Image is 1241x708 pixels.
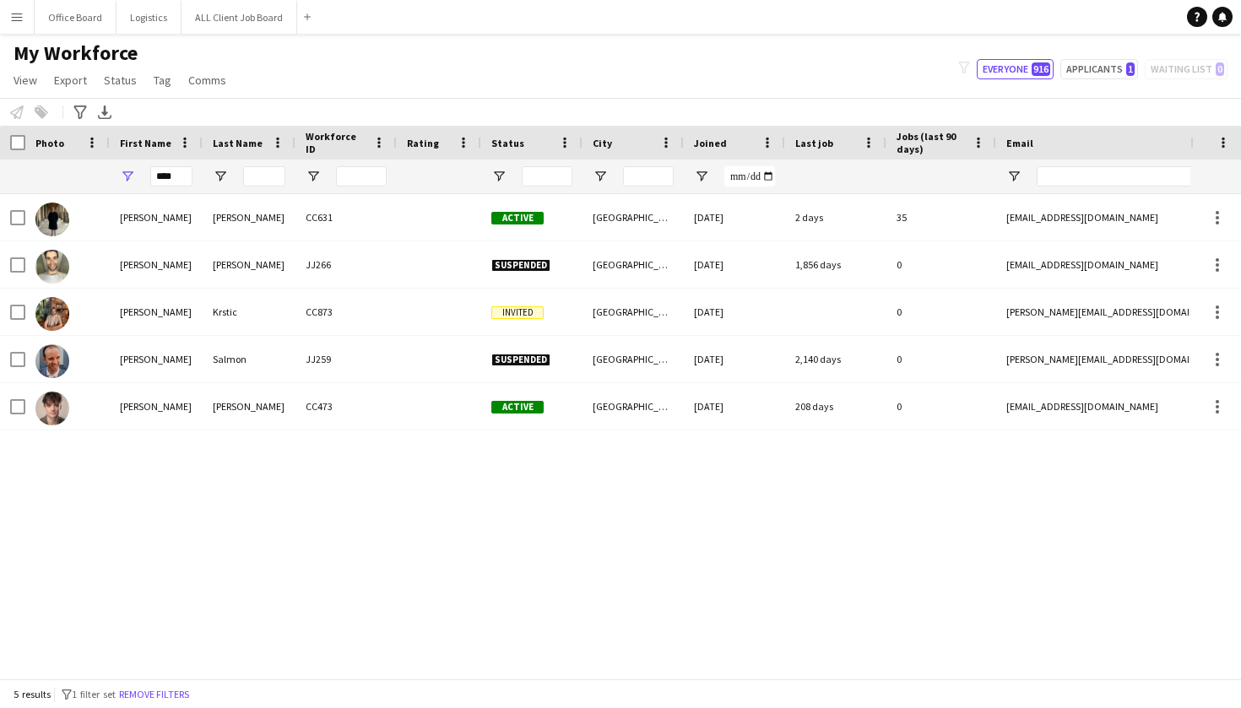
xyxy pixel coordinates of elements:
[694,137,727,149] span: Joined
[336,166,387,186] input: Workforce ID Filter Input
[1060,59,1138,79] button: Applicants1
[7,69,44,91] a: View
[694,169,709,184] button: Open Filter Menu
[182,69,233,91] a: Comms
[110,194,203,241] div: [PERSON_NAME]
[110,336,203,382] div: [PERSON_NAME]
[295,383,397,430] div: CC473
[684,241,785,288] div: [DATE]
[295,289,397,335] div: CC873
[203,336,295,382] div: Salmon
[593,169,608,184] button: Open Filter Menu
[491,169,507,184] button: Open Filter Menu
[35,250,69,284] img: Adam Gough
[407,137,439,149] span: Rating
[897,130,966,155] span: Jobs (last 90 days)
[295,241,397,288] div: JJ266
[35,203,69,236] img: Adam Connor
[684,289,785,335] div: [DATE]
[1006,169,1022,184] button: Open Filter Menu
[243,166,285,186] input: Last Name Filter Input
[117,1,182,34] button: Logistics
[295,336,397,382] div: JJ259
[623,166,674,186] input: City Filter Input
[886,383,996,430] div: 0
[35,392,69,425] img: Adam Wadsworth
[213,169,228,184] button: Open Filter Menu
[684,194,785,241] div: [DATE]
[583,289,684,335] div: [GEOGRAPHIC_DATA]
[724,166,775,186] input: Joined Filter Input
[35,1,117,34] button: Office Board
[154,73,171,88] span: Tag
[491,137,524,149] span: Status
[886,336,996,382] div: 0
[522,166,572,186] input: Status Filter Input
[1032,62,1050,76] span: 916
[188,73,226,88] span: Comms
[120,137,171,149] span: First Name
[203,241,295,288] div: [PERSON_NAME]
[182,1,297,34] button: ALL Client Job Board
[886,194,996,241] div: 35
[104,73,137,88] span: Status
[306,169,321,184] button: Open Filter Menu
[684,336,785,382] div: [DATE]
[35,344,69,378] img: Adam Salmon
[593,137,612,149] span: City
[14,73,37,88] span: View
[491,401,544,413] span: Active
[491,259,550,272] span: Suspended
[150,166,192,186] input: First Name Filter Input
[583,241,684,288] div: [GEOGRAPHIC_DATA]
[97,69,144,91] a: Status
[785,336,886,382] div: 2,140 days
[491,212,544,224] span: Active
[47,69,94,91] a: Export
[110,383,203,430] div: [PERSON_NAME]
[583,383,684,430] div: [GEOGRAPHIC_DATA]
[785,194,886,241] div: 2 days
[491,354,550,366] span: Suspended
[886,241,996,288] div: 0
[583,336,684,382] div: [GEOGRAPHIC_DATA]
[785,383,886,430] div: 208 days
[110,241,203,288] div: [PERSON_NAME]
[491,306,544,319] span: Invited
[203,289,295,335] div: Krstic
[35,297,69,331] img: Adam Krstic
[95,102,115,122] app-action-btn: Export XLSX
[147,69,178,91] a: Tag
[886,289,996,335] div: 0
[795,137,833,149] span: Last job
[116,685,192,704] button: Remove filters
[54,73,87,88] span: Export
[1126,62,1135,76] span: 1
[977,59,1054,79] button: Everyone916
[70,102,90,122] app-action-btn: Advanced filters
[213,137,263,149] span: Last Name
[684,383,785,430] div: [DATE]
[14,41,138,66] span: My Workforce
[35,137,64,149] span: Photo
[1006,137,1033,149] span: Email
[72,688,116,700] span: 1 filter set
[306,130,366,155] span: Workforce ID
[583,194,684,241] div: [GEOGRAPHIC_DATA]
[120,169,135,184] button: Open Filter Menu
[110,289,203,335] div: [PERSON_NAME]
[203,383,295,430] div: [PERSON_NAME]
[295,194,397,241] div: CC631
[785,241,886,288] div: 1,856 days
[203,194,295,241] div: [PERSON_NAME]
